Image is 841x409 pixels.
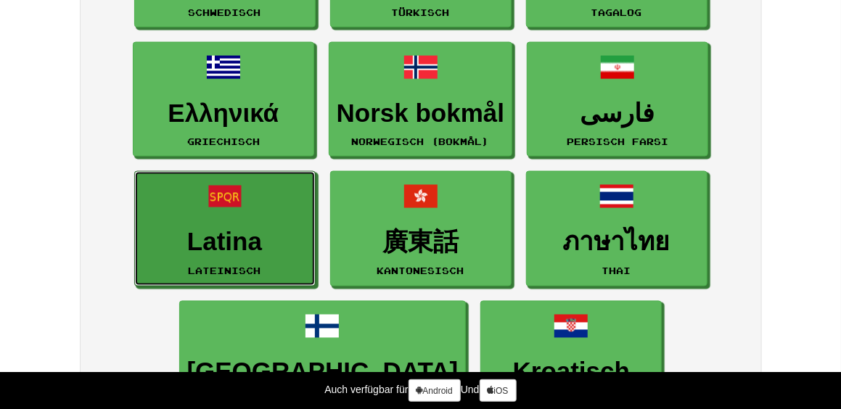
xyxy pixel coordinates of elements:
[423,386,453,396] font: Android
[581,99,655,127] font: فارسی
[187,358,459,386] font: [GEOGRAPHIC_DATA]
[187,136,260,146] font: griechisch
[526,171,707,286] a: ภาษาไทยThai
[461,384,480,395] font: Und
[324,384,408,395] font: Auch verfügbar für
[567,136,668,146] font: Persisch Farsi
[134,171,316,286] a: Latinalateinisch
[337,99,504,127] font: Norsk bokmål
[392,7,450,17] font: Türkisch
[330,171,512,286] a: 廣東話Kantonesisch
[494,386,509,396] font: iOS
[133,42,314,157] a: Ελληνικάgriechisch
[187,228,262,256] font: Latina
[377,266,464,276] font: Kantonesisch
[602,266,631,276] font: Thai
[382,228,459,256] font: 廣東話
[563,228,670,256] font: ภาษาไทย
[409,379,461,402] a: Android
[189,266,261,276] font: lateinisch
[527,42,708,157] a: فارسیPersisch Farsi
[352,136,490,146] font: Norwegisch (Bokmål)
[480,379,517,402] a: iOS
[329,42,512,157] a: Norsk bokmålNorwegisch (Bokmål)
[189,7,261,17] font: Schwedisch
[168,99,279,127] font: Ελληνικά
[513,358,630,386] font: Kroatisch
[591,7,642,17] font: Tagalog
